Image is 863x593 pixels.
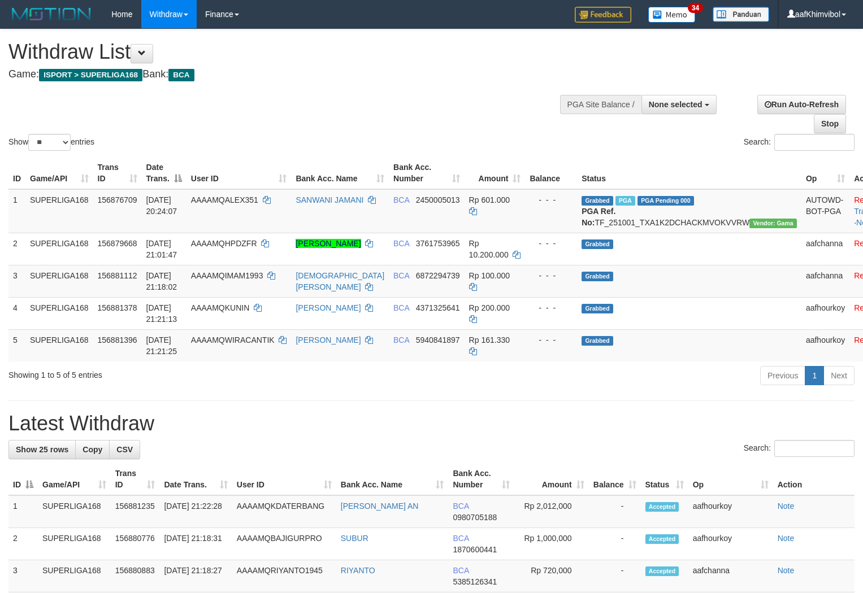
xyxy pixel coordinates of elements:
[688,463,773,495] th: Op: activate to sort column ascending
[109,440,140,459] a: CSV
[25,297,93,329] td: SUPERLIGA168
[232,463,336,495] th: User ID: activate to sort column ascending
[757,95,846,114] a: Run Auto-Refresh
[8,265,25,297] td: 3
[25,329,93,361] td: SUPERLIGA168
[514,495,589,528] td: Rp 2,012,000
[801,189,849,233] td: AUTOWD-BOT-PGA
[575,7,631,23] img: Feedback.jpg
[146,195,177,216] span: [DATE] 20:24:07
[8,463,38,495] th: ID: activate to sort column descending
[453,566,469,575] span: BCA
[514,560,589,592] td: Rp 720,000
[774,440,855,457] input: Search:
[25,189,93,233] td: SUPERLIGA168
[291,157,389,189] th: Bank Acc. Name: activate to sort column ascending
[191,271,263,280] span: AAAAMQIMAM1993
[589,560,641,592] td: -
[159,528,232,560] td: [DATE] 21:18:31
[38,560,111,592] td: SUPERLIGA168
[801,297,849,329] td: aafhourkoy
[8,6,94,23] img: MOTION_logo.png
[416,271,460,280] span: Copy 6872294739 to clipboard
[688,495,773,528] td: aafhourkoy
[25,157,93,189] th: Game/API: activate to sort column ascending
[465,157,526,189] th: Amount: activate to sort column ascending
[8,189,25,233] td: 1
[814,114,846,133] a: Stop
[582,272,613,281] span: Grabbed
[83,445,102,454] span: Copy
[641,95,717,114] button: None selected
[146,303,177,324] span: [DATE] 21:21:13
[336,463,449,495] th: Bank Acc. Name: activate to sort column ascending
[801,157,849,189] th: Op: activate to sort column ascending
[25,233,93,265] td: SUPERLIGA168
[453,534,469,543] span: BCA
[296,271,384,291] a: [DEMOGRAPHIC_DATA][PERSON_NAME]
[393,303,409,312] span: BCA
[778,502,795,511] a: Note
[168,69,194,81] span: BCA
[8,69,564,80] h4: Game: Bank:
[8,233,25,265] td: 2
[98,239,137,248] span: 156879668
[823,366,855,385] a: Next
[232,528,336,560] td: AAAAMQBAJIGURPRO
[28,134,71,151] select: Showentries
[688,560,773,592] td: aafchanna
[8,495,38,528] td: 1
[416,195,460,204] span: Copy 2450005013 to clipboard
[98,335,137,345] span: 156881396
[75,440,110,459] a: Copy
[469,271,510,280] span: Rp 100.000
[577,189,801,233] td: TF_251001_TXA1K2DCHACKMVOKVVRW
[159,463,232,495] th: Date Trans.: activate to sort column ascending
[582,336,613,346] span: Grabbed
[582,239,613,249] span: Grabbed
[191,239,257,248] span: AAAAMQHPDZFR
[514,528,589,560] td: Rp 1,000,000
[713,7,769,22] img: panduan.png
[39,69,142,81] span: ISPORT > SUPERLIGA168
[514,463,589,495] th: Amount: activate to sort column ascending
[582,304,613,313] span: Grabbed
[296,195,363,204] a: SANWANI JAMANI
[589,463,641,495] th: Balance: activate to sort column ascending
[232,495,336,528] td: AAAAMQKDATERBANG
[577,157,801,189] th: Status
[649,100,702,109] span: None selected
[98,195,137,204] span: 156876709
[296,335,361,345] a: [PERSON_NAME]
[645,566,679,576] span: Accepted
[801,233,849,265] td: aafchanna
[8,157,25,189] th: ID
[453,502,469,511] span: BCA
[530,238,573,249] div: - - -
[453,577,497,586] span: Copy 5385126341 to clipboard
[448,463,514,495] th: Bank Acc. Number: activate to sort column ascending
[688,528,773,560] td: aafhourkoy
[8,365,351,381] div: Showing 1 to 5 of 5 entries
[341,566,375,575] a: RIYANTO
[453,545,497,554] span: Copy 1870600441 to clipboard
[93,157,142,189] th: Trans ID: activate to sort column ascending
[469,335,510,345] span: Rp 161.330
[296,239,361,248] a: [PERSON_NAME]
[453,513,497,522] span: Copy 0980705188 to clipboard
[8,134,94,151] label: Show entries
[98,271,137,280] span: 156881112
[8,528,38,560] td: 2
[582,207,615,227] b: PGA Ref. No:
[232,560,336,592] td: AAAAMQRIYANTO1945
[191,303,249,312] span: AAAAMQKUNIN
[8,440,76,459] a: Show 25 rows
[146,271,177,291] span: [DATE] 21:18:02
[805,366,824,385] a: 1
[389,157,465,189] th: Bank Acc. Number: activate to sort column ascending
[8,297,25,329] td: 4
[416,239,460,248] span: Copy 3761753965 to clipboard
[688,3,703,13] span: 34
[38,495,111,528] td: SUPERLIGA168
[393,195,409,204] span: BCA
